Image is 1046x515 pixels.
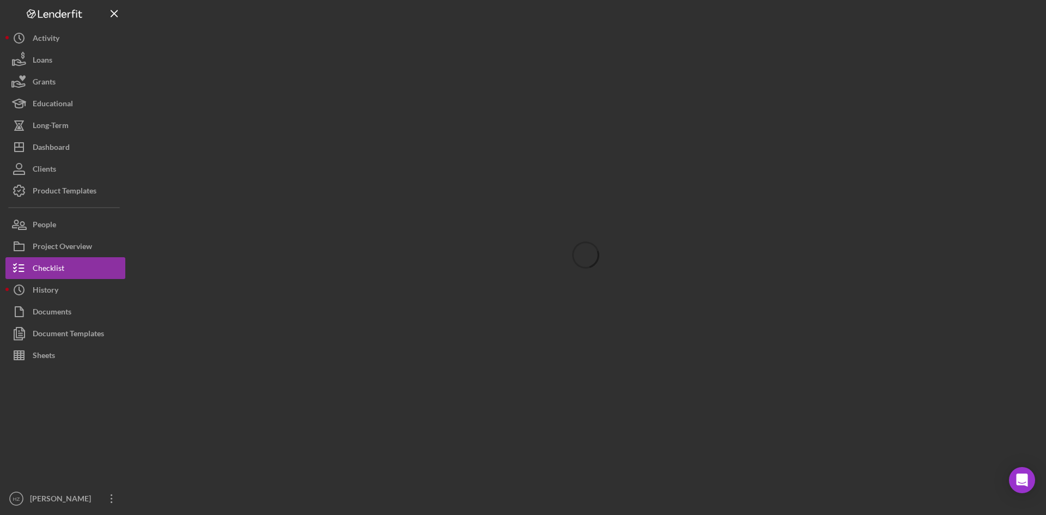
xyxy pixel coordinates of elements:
div: Document Templates [33,323,104,347]
button: Grants [5,71,125,93]
div: Grants [33,71,56,95]
div: Loans [33,49,52,74]
div: Dashboard [33,136,70,161]
div: Product Templates [33,180,96,204]
div: History [33,279,58,304]
button: Activity [5,27,125,49]
div: Sheets [33,344,55,369]
button: Clients [5,158,125,180]
button: Product Templates [5,180,125,202]
button: History [5,279,125,301]
button: Document Templates [5,323,125,344]
button: Checklist [5,257,125,279]
div: Long-Term [33,114,69,139]
div: People [33,214,56,238]
div: Open Intercom Messenger [1009,467,1035,493]
div: Checklist [33,257,64,282]
button: Documents [5,301,125,323]
text: HZ [13,496,20,502]
button: Long-Term [5,114,125,136]
div: Project Overview [33,235,92,260]
div: Documents [33,301,71,325]
button: Project Overview [5,235,125,257]
button: People [5,214,125,235]
div: Activity [33,27,59,52]
div: [PERSON_NAME] [27,488,98,512]
button: Educational [5,93,125,114]
button: Sheets [5,344,125,366]
div: Educational [33,93,73,117]
button: Dashboard [5,136,125,158]
button: Loans [5,49,125,71]
button: HZ[PERSON_NAME] [5,488,125,510]
div: Clients [33,158,56,183]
